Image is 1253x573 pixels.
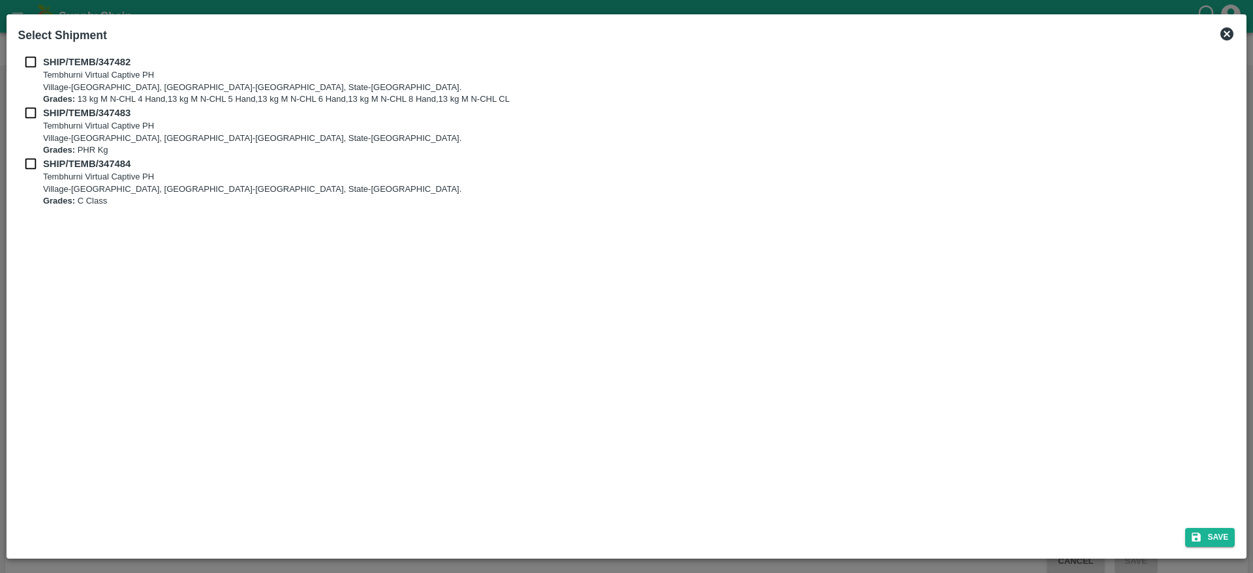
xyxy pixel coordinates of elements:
[43,145,75,155] b: Grades:
[43,120,461,132] p: Tembhurni Virtual Captive PH
[43,132,461,145] p: Village-[GEOGRAPHIC_DATA], [GEOGRAPHIC_DATA]-[GEOGRAPHIC_DATA], State-[GEOGRAPHIC_DATA].
[43,94,75,104] b: Grades:
[43,108,131,118] b: SHIP/TEMB/347483
[43,82,510,94] p: Village-[GEOGRAPHIC_DATA], [GEOGRAPHIC_DATA]-[GEOGRAPHIC_DATA], State-[GEOGRAPHIC_DATA].
[1185,528,1235,547] button: Save
[18,29,107,42] b: Select Shipment
[43,196,75,206] b: Grades:
[43,195,461,208] p: C Class
[43,57,131,67] b: SHIP/TEMB/347482
[43,183,461,196] p: Village-[GEOGRAPHIC_DATA], [GEOGRAPHIC_DATA]-[GEOGRAPHIC_DATA], State-[GEOGRAPHIC_DATA].
[43,144,461,157] p: PHR Kg
[43,93,510,106] p: 13 kg M N-CHL 4 Hand,13 kg M N-CHL 5 Hand,13 kg M N-CHL 6 Hand,13 kg M N-CHL 8 Hand,13 kg M N-CHL CL
[43,171,461,183] p: Tembhurni Virtual Captive PH
[43,69,510,82] p: Tembhurni Virtual Captive PH
[43,159,131,169] b: SHIP/TEMB/347484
